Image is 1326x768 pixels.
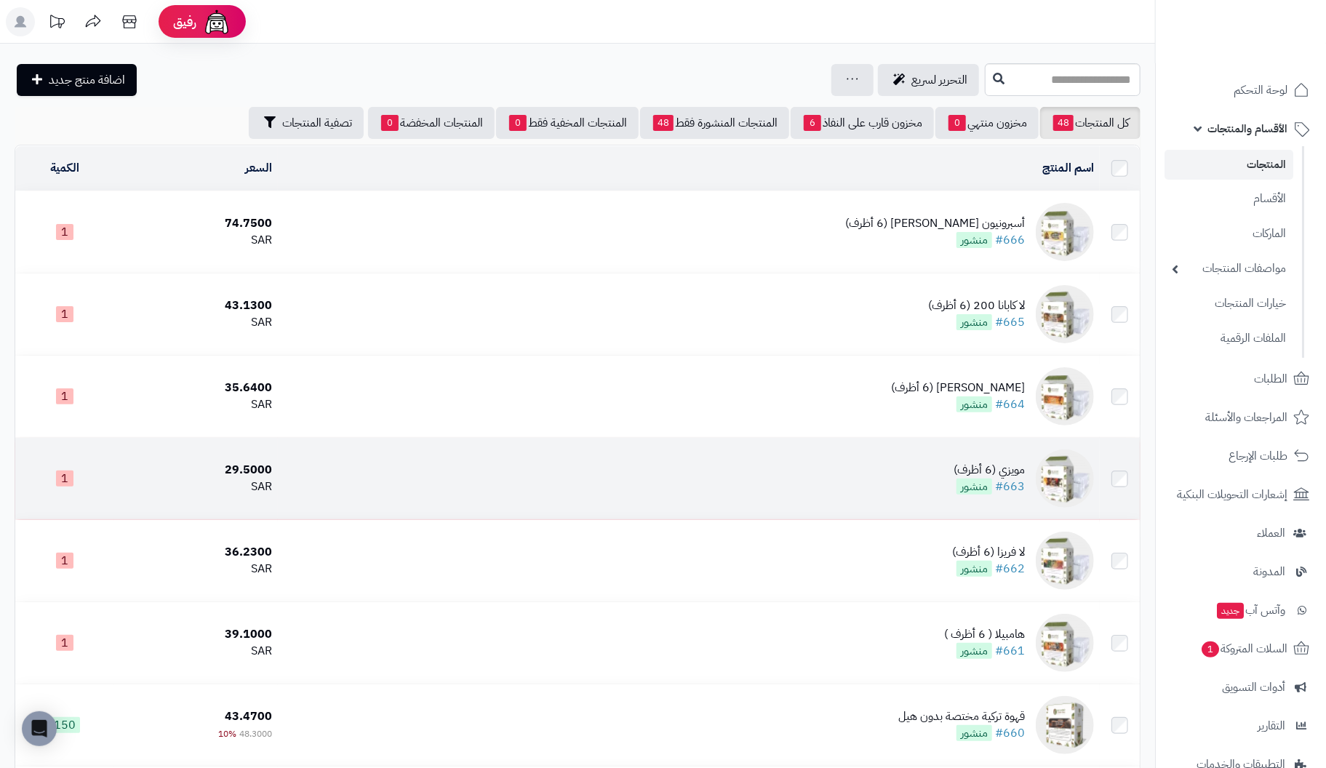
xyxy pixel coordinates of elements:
[1165,400,1317,435] a: المراجعات والأسئلة
[1036,367,1094,425] img: كيفي تينيا (6 أظرف)
[119,544,272,561] div: 36.2300
[119,396,272,413] div: SAR
[249,107,364,139] button: تصفية المنتجات
[956,479,992,495] span: منشور
[1036,203,1094,261] img: أسبرونيون باشن (6 أظرف)
[640,107,789,139] a: المنتجات المنشورة فقط48
[496,107,639,139] a: المنتجات المخفية فقط0
[1253,561,1285,582] span: المدونة
[898,708,1025,725] div: قهوة تركية مختصة بدون هيل
[1258,716,1285,736] span: التقارير
[119,561,272,577] div: SAR
[928,297,1025,314] div: لا كابانا 200 (6 أظرف)
[845,215,1025,232] div: أسبرونيون [PERSON_NAME] (6 أظرف)
[911,71,967,89] span: التحرير لسريع
[956,314,992,330] span: منشور
[1042,159,1094,177] a: اسم المنتج
[1036,696,1094,754] img: قهوة تركية مختصة بدون هيل
[39,7,75,40] a: تحديثات المنصة
[804,115,821,131] span: 6
[368,107,495,139] a: المنتجات المخفضة0
[1254,369,1287,389] span: الطلبات
[995,560,1025,577] a: #662
[956,725,992,741] span: منشور
[1036,449,1094,508] img: مويزي (6 أظرف)
[1165,554,1317,589] a: المدونة
[56,553,73,569] span: 1
[119,462,272,479] div: 29.5000
[173,13,196,31] span: رفيق
[1165,323,1293,354] a: الملفات الرقمية
[995,724,1025,742] a: #660
[1177,484,1287,505] span: إشعارات التحويلات البنكية
[1205,407,1287,428] span: المراجعات والأسئلة
[995,231,1025,249] a: #666
[56,224,73,240] span: 1
[1165,288,1293,319] a: خيارات المنتجات
[1165,150,1293,180] a: المنتجات
[1229,446,1287,466] span: طلبات الإرجاع
[202,7,231,36] img: ai-face.png
[17,64,137,96] a: اضافة منتج جديد
[1165,361,1317,396] a: الطلبات
[119,314,272,331] div: SAR
[1165,218,1293,249] a: الماركات
[245,159,272,177] a: السعر
[239,727,272,740] span: 48.3000
[995,642,1025,660] a: #661
[282,114,352,132] span: تصفية المنتجات
[119,215,272,232] div: 74.7500
[50,159,79,177] a: الكمية
[1036,532,1094,590] img: لا فريزا (6 أظرف)
[56,471,73,487] span: 1
[954,462,1025,479] div: مويزي (6 أظرف)
[1165,477,1317,512] a: إشعارات التحويلات البنكية
[956,232,992,248] span: منشور
[119,643,272,660] div: SAR
[119,626,272,643] div: 39.1000
[956,396,992,412] span: منشور
[1215,600,1285,620] span: وآتس آب
[1036,285,1094,343] img: لا كابانا 200 (6 أظرف)
[56,306,73,322] span: 1
[1207,119,1287,139] span: الأقسام والمنتجات
[952,544,1025,561] div: لا فريزا (6 أظرف)
[944,626,1025,643] div: هامبيلا ( 6 أظرف )
[791,107,934,139] a: مخزون قارب على النفاذ6
[1202,641,1219,657] span: 1
[56,635,73,651] span: 1
[1165,253,1293,284] a: مواصفات المنتجات
[1165,708,1317,743] a: التقارير
[995,478,1025,495] a: #663
[995,313,1025,331] a: #665
[22,711,57,746] div: Open Intercom Messenger
[1257,523,1285,543] span: العملاء
[56,388,73,404] span: 1
[653,115,674,131] span: 48
[1217,603,1244,619] span: جديد
[995,396,1025,413] a: #664
[1222,677,1285,697] span: أدوات التسويق
[218,727,236,740] span: 10%
[1036,614,1094,672] img: هامبيلا ( 6 أظرف )
[878,64,979,96] a: التحرير لسريع
[935,107,1039,139] a: مخزون منتهي0
[49,717,80,733] span: 150
[225,708,272,725] span: 43.4700
[1053,115,1074,131] span: 48
[956,643,992,659] span: منشور
[1165,593,1317,628] a: وآتس آبجديد
[948,115,966,131] span: 0
[1165,631,1317,666] a: السلات المتروكة1
[119,232,272,249] div: SAR
[1165,516,1317,551] a: العملاء
[1040,107,1141,139] a: كل المنتجات48
[1165,670,1317,705] a: أدوات التسويق
[956,561,992,577] span: منشور
[1165,439,1317,473] a: طلبات الإرجاع
[119,297,272,314] div: 43.1300
[1165,183,1293,215] a: الأقسام
[1165,73,1317,108] a: لوحة التحكم
[1234,80,1287,100] span: لوحة التحكم
[49,71,125,89] span: اضافة منتج جديد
